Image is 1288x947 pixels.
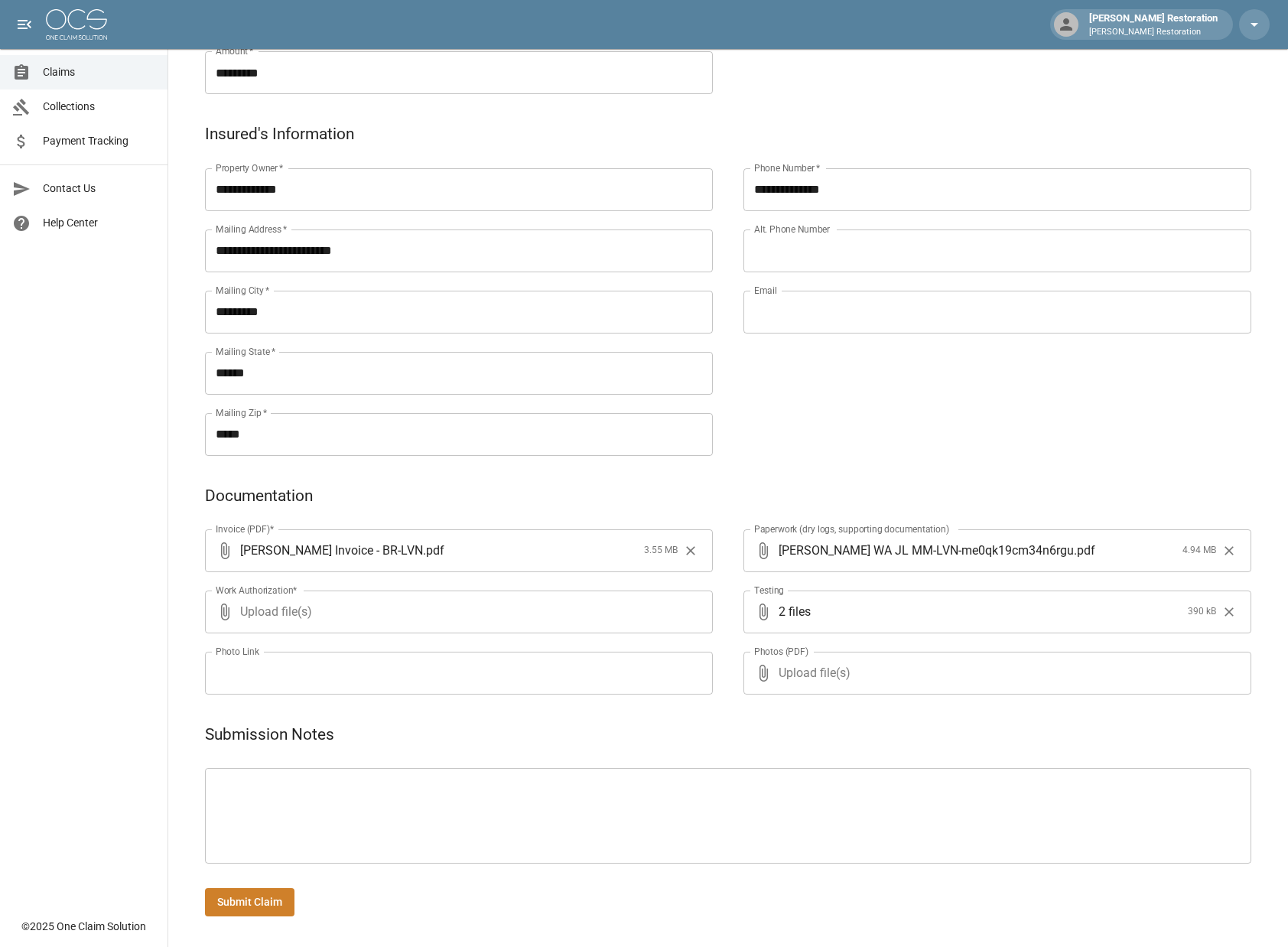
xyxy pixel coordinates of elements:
button: Clear [1218,539,1241,562]
button: Clear [679,539,702,562]
label: Testing [754,584,784,597]
div: © 2025 One Claim Solution [21,919,146,934]
label: Work Authorization* [216,584,298,597]
span: Help Center [43,215,155,231]
button: Clear [1218,600,1241,623]
span: Upload file(s) [240,591,672,633]
label: Property Owner [216,161,284,174]
label: Invoice (PDF)* [216,522,275,535]
span: 2 files [779,591,1182,633]
div: [PERSON_NAME] Restoration [1083,11,1224,38]
label: Email [754,284,777,297]
label: Photos (PDF) [754,645,808,658]
label: Mailing Zip [216,406,268,419]
label: Amount [216,44,254,57]
label: Paperwork (dry logs, supporting documentation) [754,522,949,535]
span: . pdf [1074,542,1095,559]
span: [PERSON_NAME] Invoice - BR-LVN [240,542,423,559]
label: Phone Number [754,161,820,174]
label: Mailing State [216,345,275,358]
span: 4.94 MB [1182,543,1216,558]
span: Upload file(s) [779,652,1210,695]
span: Collections [43,99,155,115]
img: ocs-logo-white-transparent.png [46,9,107,40]
span: Contact Us [43,181,155,197]
p: [PERSON_NAME] Restoration [1089,26,1218,39]
button: open drawer [9,9,40,40]
span: Claims [43,64,155,80]
span: [PERSON_NAME] WA JL MM-LVN-me0qk19cm34n6rgu [779,542,1074,559]
button: Submit Claim [205,888,294,916]
span: . pdf [423,542,444,559]
label: Mailing Address [216,223,287,236]
span: 390 kB [1188,604,1216,620]
label: Alt. Phone Number [754,223,830,236]
span: Payment Tracking [43,133,155,149]
label: Mailing City [216,284,270,297]
span: 3.55 MB [644,543,678,558]
label: Photo Link [216,645,259,658]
